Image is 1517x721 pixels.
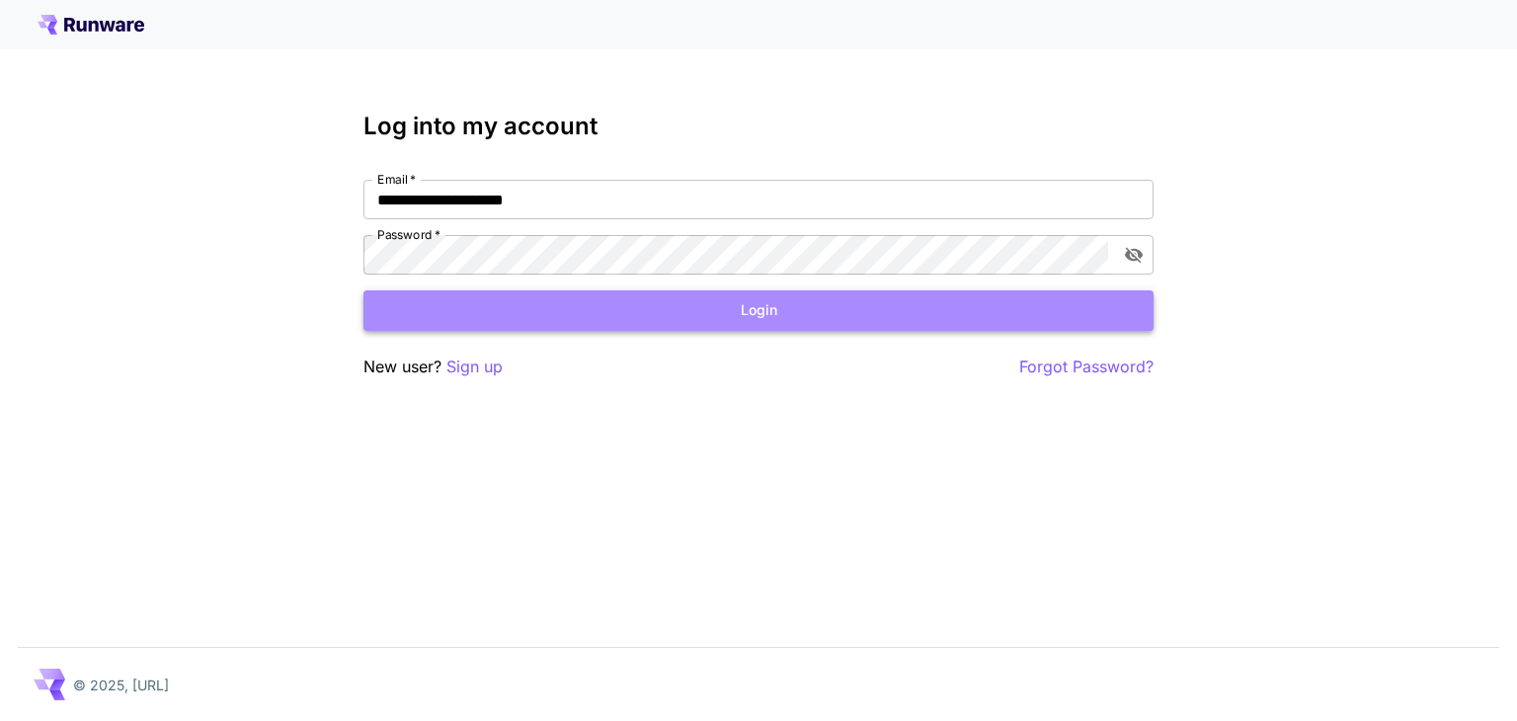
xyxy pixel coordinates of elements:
[1019,355,1154,379] button: Forgot Password?
[363,355,503,379] p: New user?
[1116,237,1152,273] button: toggle password visibility
[73,675,169,695] p: © 2025, [URL]
[377,171,416,188] label: Email
[363,113,1154,140] h3: Log into my account
[377,226,440,243] label: Password
[446,355,503,379] button: Sign up
[363,290,1154,331] button: Login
